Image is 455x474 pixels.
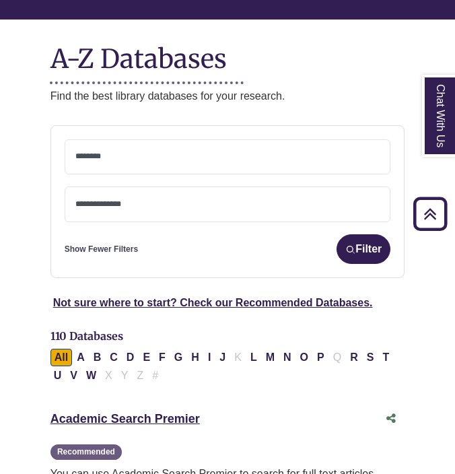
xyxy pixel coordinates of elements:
button: Filter Results S [363,349,378,366]
button: Share this database [378,406,405,432]
button: Filter Results W [82,367,100,384]
button: Filter Results O [296,349,312,366]
p: Find the best library databases for your research. [50,88,405,105]
button: Filter [337,234,390,264]
a: Academic Search Premier [50,412,200,426]
a: Show Fewer Filters [65,243,138,256]
button: All [50,349,72,366]
button: Filter Results E [139,349,154,366]
button: Filter Results P [313,349,328,366]
button: Filter Results M [262,349,279,366]
button: Filter Results T [378,349,393,366]
button: Filter Results D [123,349,139,366]
a: Not sure where to start? Check our Recommended Databases. [53,297,373,308]
button: Filter Results B [90,349,106,366]
button: Filter Results V [66,367,81,384]
button: Filter Results J [215,349,230,366]
button: Filter Results F [155,349,170,366]
textarea: Search [75,200,380,211]
button: Filter Results H [187,349,203,366]
textarea: Search [75,152,380,163]
span: Recommended [50,444,122,460]
button: Filter Results R [346,349,362,366]
div: Alpha-list to filter by first letter of database name [50,351,394,380]
h1: A-Z Databases [50,33,405,74]
button: Filter Results N [279,349,295,366]
a: Back to Top [409,205,452,223]
span: 110 Databases [50,329,123,343]
button: Filter Results C [106,349,122,366]
button: Filter Results U [50,367,66,384]
button: Filter Results I [204,349,215,366]
button: Filter Results A [73,349,89,366]
button: Filter Results G [170,349,186,366]
button: Filter Results L [246,349,261,366]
